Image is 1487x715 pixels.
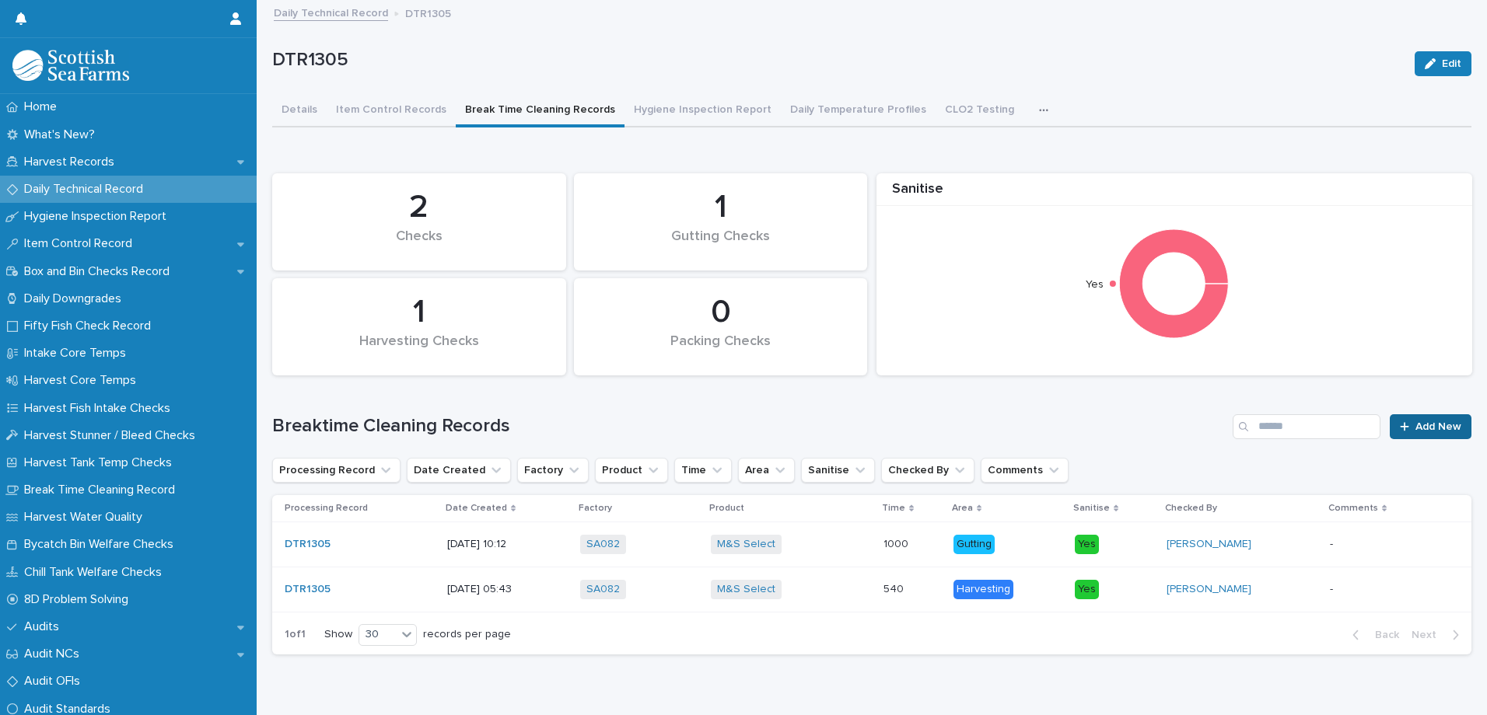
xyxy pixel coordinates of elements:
button: Break Time Cleaning Records [456,95,625,127]
a: DTR1305 [285,583,331,596]
div: 1 [299,293,540,332]
text: Yes [1086,279,1104,290]
p: Item Control Record [18,236,145,251]
p: Intake Core Temps [18,346,138,361]
tr: DTR1305 [DATE] 10:12SA082 M&S Select 10001000 GuttingYes[PERSON_NAME] -- [272,522,1471,567]
button: Factory [517,458,589,483]
p: Daily Technical Record [18,182,156,197]
p: DTR1305 [272,49,1402,71]
p: 1000 [883,535,911,551]
button: Details [272,95,327,127]
h1: Breaktime Cleaning Records [272,415,1226,438]
p: 8D Problem Solving [18,592,141,607]
p: Comments [1328,500,1378,517]
button: Next [1405,628,1471,642]
p: 540 [883,580,907,596]
p: Home [18,99,69,114]
p: records per page [423,628,511,641]
p: Harvest Fish Intake Checks [18,401,183,416]
a: SA082 [586,538,620,551]
button: Processing Record [272,458,401,483]
p: Area [952,500,973,517]
button: Sanitise [801,458,875,483]
div: 0 [600,293,841,332]
p: Daily Downgrades [18,291,134,306]
a: SA082 [586,583,620,596]
p: Sanitise [1073,500,1110,517]
input: Search [1233,414,1380,439]
p: [DATE] 10:12 [447,538,569,551]
span: Edit [1442,58,1461,69]
p: Harvest Water Quality [18,510,155,525]
div: Gutting Checks [600,228,841,261]
p: Audit OFIs [18,674,93,689]
p: Break Time Cleaning Record [18,483,187,497]
a: [PERSON_NAME] [1167,538,1251,551]
img: mMrefqRFQpe26GRNOUkG [12,50,129,81]
p: Factory [579,500,612,517]
p: Processing Record [285,500,368,517]
p: Audits [18,619,72,634]
p: - [1330,535,1336,551]
div: Yes [1075,580,1099,599]
div: 30 [359,626,397,643]
div: Harvesting Checks [299,333,540,366]
a: M&S Select [717,538,775,551]
button: Edit [1415,51,1471,76]
a: Add New [1390,414,1471,439]
p: DTR1305 [405,4,451,21]
p: What's New? [18,127,107,142]
p: Fifty Fish Check Record [18,319,163,333]
p: Harvest Records [18,155,127,169]
button: CLO2 Testing [936,95,1023,127]
a: M&S Select [717,583,775,596]
p: - [1330,580,1336,596]
div: Gutting [953,535,995,554]
div: 1 [600,188,841,227]
div: Yes [1075,535,1099,554]
button: Back [1340,628,1405,642]
div: Checks [299,228,540,261]
p: [DATE] 05:43 [447,583,569,596]
p: Harvest Core Temps [18,373,149,388]
p: Harvest Tank Temp Checks [18,455,184,470]
a: DTR1305 [285,538,331,551]
p: Product [709,500,744,517]
p: Box and Bin Checks Record [18,264,182,279]
p: Time [882,500,905,517]
div: Packing Checks [600,333,841,366]
button: Comments [981,458,1069,483]
button: Product [595,458,668,483]
p: Bycatch Bin Welfare Checks [18,537,186,552]
div: Harvesting [953,580,1013,599]
button: Area [738,458,795,483]
p: Hygiene Inspection Report [18,209,179,224]
button: Item Control Records [327,95,456,127]
button: Hygiene Inspection Report [625,95,781,127]
a: Daily Technical Record [274,3,388,21]
button: Time [674,458,732,483]
span: Add New [1415,421,1461,432]
p: Checked By [1165,500,1217,517]
div: Sanitise [876,181,1472,207]
span: Back [1366,630,1399,640]
button: Date Created [407,458,511,483]
p: 1 of 1 [272,616,318,654]
p: Harvest Stunner / Bleed Checks [18,428,208,443]
span: Next [1412,630,1446,640]
button: Checked By [881,458,974,483]
p: Show [324,628,352,641]
div: 2 [299,188,540,227]
p: Audit NCs [18,647,92,661]
a: [PERSON_NAME] [1167,583,1251,596]
button: Daily Temperature Profiles [781,95,936,127]
tr: DTR1305 [DATE] 05:43SA082 M&S Select 540540 HarvestingYes[PERSON_NAME] -- [272,567,1471,612]
p: Date Created [446,500,507,517]
p: Chill Tank Welfare Checks [18,565,174,580]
